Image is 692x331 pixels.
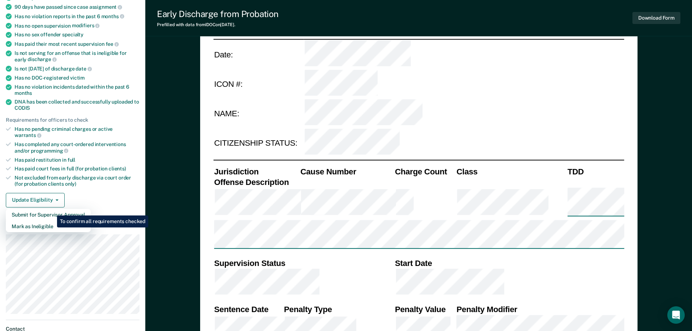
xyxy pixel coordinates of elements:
[6,193,65,207] button: Update Eligibility
[283,304,394,314] th: Penalty Type
[213,166,300,177] th: Jurisdiction
[15,99,139,111] div: DNA has been collected and successfully uploaded to
[15,175,139,187] div: Not excluded from early discharge via court order (for probation clients
[65,181,76,187] span: only)
[101,13,124,19] span: months
[394,166,456,177] th: Charge Count
[632,12,680,24] button: Download Form
[15,105,30,111] span: CODIS
[213,99,304,129] td: NAME:
[394,304,456,314] th: Penalty Value
[89,4,122,10] span: assignment
[28,56,57,62] span: discharge
[72,23,100,28] span: modifiers
[62,32,84,37] span: specialty
[213,258,394,268] th: Supervision Status
[31,148,68,154] span: programming
[15,23,139,29] div: Has no open supervision
[213,304,283,314] th: Sentence Date
[109,166,126,171] span: clients)
[394,258,624,268] th: Start Date
[157,9,279,19] div: Early Discharge from Probation
[15,32,139,38] div: Has no sex offender
[15,13,139,20] div: Has no violation reports in the past 6
[6,209,91,221] button: Submit for Supervisor Approval
[15,132,41,138] span: warrants
[15,41,139,47] div: Has paid their most recent supervision
[157,22,279,27] div: Prefilled with data from IDOC on [DATE] .
[15,90,32,96] span: months
[15,50,139,62] div: Is not serving for an offense that is ineligible for early
[213,69,304,99] td: ICON #:
[6,117,139,123] div: Requirements for officers to check
[106,41,119,47] span: fee
[6,221,91,232] button: Mark as Ineligible
[70,75,85,81] span: victim
[15,141,139,154] div: Has completed any court-ordered interventions and/or
[15,126,139,138] div: Has no pending criminal charges or active
[667,306,685,324] div: Open Intercom Messenger
[456,304,624,314] th: Penalty Modifier
[213,39,304,69] td: Date:
[15,84,139,96] div: Has no violation incidents dated within the past 6
[68,157,75,163] span: full
[213,177,300,187] th: Offense Description
[76,66,92,72] span: date
[15,4,139,10] div: 90 days have passed since case
[15,65,139,72] div: Is not [DATE] of discharge
[213,129,304,158] td: CITIZENSHIP STATUS:
[15,75,139,81] div: Has no DOC-registered
[567,166,624,177] th: TDD
[15,157,139,163] div: Has paid restitution in
[456,166,566,177] th: Class
[15,166,139,172] div: Has paid court fees in full (for probation
[299,166,394,177] th: Cause Number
